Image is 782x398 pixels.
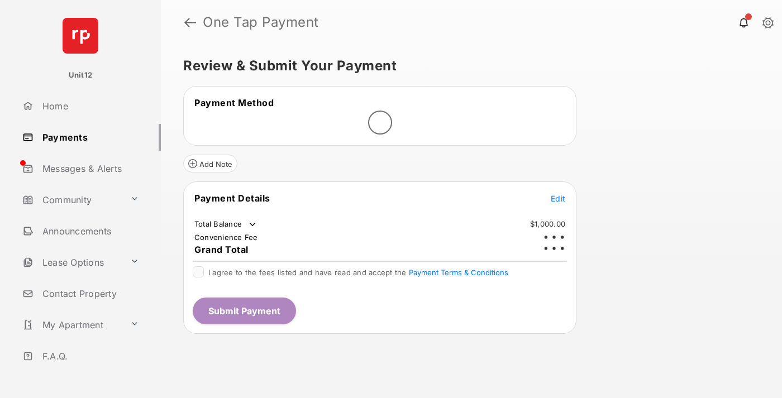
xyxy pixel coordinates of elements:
[194,219,258,230] td: Total Balance
[194,232,259,242] td: Convenience Fee
[69,70,93,81] p: Unit12
[193,298,296,324] button: Submit Payment
[530,219,566,229] td: $1,000.00
[18,343,161,370] a: F.A.Q.
[409,268,508,277] button: I agree to the fees listed and have read and accept the
[18,124,161,151] a: Payments
[551,193,565,204] button: Edit
[18,311,126,338] a: My Apartment
[18,186,126,213] a: Community
[183,155,237,172] button: Add Note
[18,280,161,307] a: Contact Property
[194,244,249,255] span: Grand Total
[183,59,751,73] h5: Review & Submit Your Payment
[203,16,319,29] strong: One Tap Payment
[63,18,98,54] img: svg+xml;base64,PHN2ZyB4bWxucz0iaHR0cDovL3d3dy53My5vcmcvMjAwMC9zdmciIHdpZHRoPSI2NCIgaGVpZ2h0PSI2NC...
[18,155,161,182] a: Messages & Alerts
[208,268,508,277] span: I agree to the fees listed and have read and accept the
[18,249,126,276] a: Lease Options
[18,218,161,244] a: Announcements
[551,194,565,203] span: Edit
[194,193,270,204] span: Payment Details
[194,97,274,108] span: Payment Method
[18,93,161,119] a: Home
